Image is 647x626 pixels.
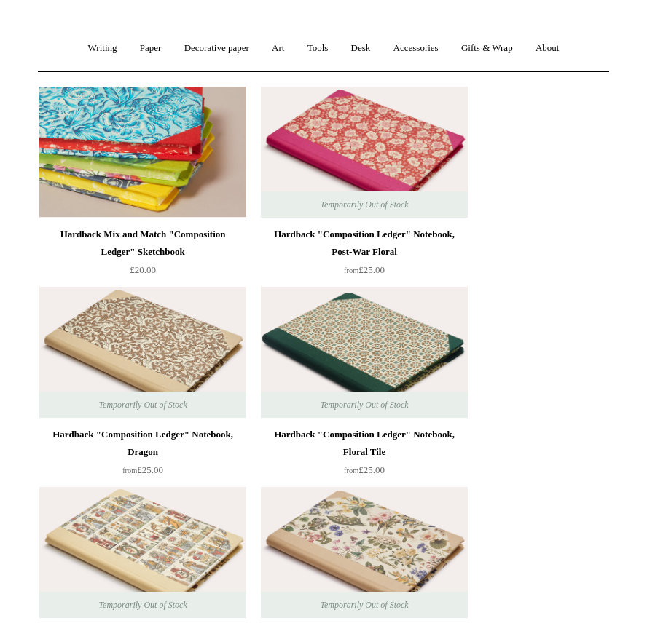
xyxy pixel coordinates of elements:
[39,426,246,486] a: Hardback "Composition Ledger" Notebook, Dragon from£25.00
[261,426,468,486] a: Hardback "Composition Ledger" Notebook, Floral Tile from£25.00
[264,226,464,261] div: Hardback "Composition Ledger" Notebook, Post-War Floral
[261,87,468,218] img: Hardback "Composition Ledger" Notebook, Post-War Floral
[43,226,243,261] div: Hardback Mix and Match "Composition Ledger" Sketchbook
[297,29,339,68] a: Tools
[261,487,468,618] a: Hardback "Composition Ledger" Notebook, English Garden Hardback "Composition Ledger" Notebook, En...
[39,87,246,218] img: Hardback Mix and Match "Composition Ledger" Sketchbook
[84,592,201,618] span: Temporarily Out of Stock
[261,287,468,418] img: Hardback "Composition Ledger" Notebook, Floral Tile
[525,29,570,68] a: About
[264,426,464,461] div: Hardback "Composition Ledger" Notebook, Floral Tile
[174,29,259,68] a: Decorative paper
[305,191,423,218] span: Temporarily Out of Stock
[130,264,156,275] span: £20.00
[344,467,358,475] span: from
[84,392,201,418] span: Temporarily Out of Stock
[344,264,385,275] span: £25.00
[341,29,381,68] a: Desk
[451,29,523,68] a: Gifts & Wrap
[305,592,423,618] span: Temporarily Out of Stock
[305,392,423,418] span: Temporarily Out of Stock
[43,426,243,461] div: Hardback "Composition Ledger" Notebook, Dragon
[261,287,468,418] a: Hardback "Composition Ledger" Notebook, Floral Tile Hardback "Composition Ledger" Notebook, Flora...
[122,467,137,475] span: from
[39,87,246,218] a: Hardback Mix and Match "Composition Ledger" Sketchbook Hardback Mix and Match "Composition Ledger...
[39,487,246,618] a: Hardback "Composition Ledger" Notebook, Tarot Hardback "Composition Ledger" Notebook, Tarot Tempo...
[130,29,172,68] a: Paper
[39,226,246,285] a: Hardback Mix and Match "Composition Ledger" Sketchbook £20.00
[344,266,358,274] span: from
[39,287,246,418] img: Hardback "Composition Ledger" Notebook, Dragon
[344,464,385,475] span: £25.00
[122,464,163,475] span: £25.00
[39,287,246,418] a: Hardback "Composition Ledger" Notebook, Dragon Hardback "Composition Ledger" Notebook, Dragon Tem...
[78,29,128,68] a: Writing
[383,29,449,68] a: Accessories
[39,487,246,618] img: Hardback "Composition Ledger" Notebook, Tarot
[261,487,468,618] img: Hardback "Composition Ledger" Notebook, English Garden
[261,87,468,218] a: Hardback "Composition Ledger" Notebook, Post-War Floral Hardback "Composition Ledger" Notebook, P...
[261,226,468,285] a: Hardback "Composition Ledger" Notebook, Post-War Floral from£25.00
[262,29,294,68] a: Art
